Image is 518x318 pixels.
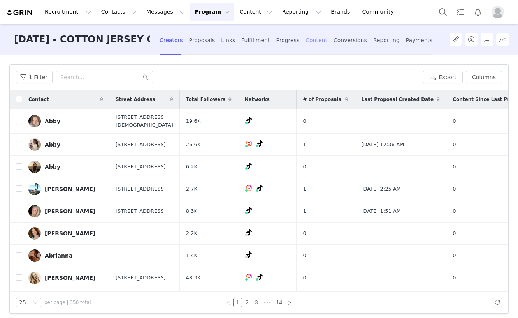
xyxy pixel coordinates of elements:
a: Brands [326,3,357,21]
a: Community [358,3,402,21]
img: instagram.svg [246,274,252,280]
div: Progress [276,30,299,51]
span: per page | 350 total [44,299,91,306]
div: Reporting [373,30,400,51]
li: 1 [233,298,242,307]
div: [PERSON_NAME] [45,230,95,237]
span: 1 [303,185,306,193]
a: Abby [28,115,103,127]
i: icon: left [226,300,231,305]
span: 19.6K [186,117,200,125]
span: 0 [453,230,456,237]
input: Search... [56,71,153,83]
div: Payments [406,30,433,51]
span: 0 [453,163,456,171]
a: [PERSON_NAME] [28,227,103,240]
div: Fulfillment [241,30,270,51]
img: a003cbb5-6b89-48f3-adee-f8ecb891dc26.jpg [28,183,41,195]
div: Links [221,30,235,51]
span: [STREET_ADDRESS] [116,185,166,193]
div: Abby [45,118,60,124]
button: Notifications [469,3,486,21]
a: [PERSON_NAME] [28,205,103,217]
span: 2.2K [186,230,197,237]
li: Previous Page [224,298,233,307]
span: # of Proposals [303,96,341,103]
div: Abrianna [45,253,72,259]
img: instagram.svg [246,140,252,147]
div: Abby [45,164,60,170]
i: icon: down [33,300,38,306]
a: 3 [252,298,261,307]
span: [STREET_ADDRESS] [116,207,166,215]
span: Total Followers [186,96,226,103]
span: 1.4K [186,252,197,260]
span: 1 [303,141,306,148]
div: Abby [45,141,60,148]
a: 1 [234,298,242,307]
span: 48.3K [186,274,200,282]
span: 6.2K [186,163,197,171]
li: Next Page [285,298,294,307]
span: Networks [244,96,269,103]
span: 26.6K [186,141,200,148]
i: icon: search [143,74,148,80]
a: Abrianna [28,249,103,262]
span: [STREET_ADDRESS] [116,141,166,148]
span: 2.7K [186,185,197,193]
span: [STREET_ADDRESS] [116,274,166,282]
button: Content [235,3,277,21]
span: 0 [303,252,306,260]
button: Reporting [277,3,326,21]
li: 3 [252,298,261,307]
span: 0 [303,230,306,237]
span: 0 [303,163,306,171]
li: Next 3 Pages [261,298,274,307]
span: 0 [453,117,456,125]
a: Tasks [452,3,469,21]
span: Last Proposal Created Date [361,96,434,103]
div: Creators [160,30,183,51]
span: 0 [303,274,306,282]
span: 8.3K [186,207,197,215]
img: 93b22b76-481d-4518-ba4a-41ea7046195a.jpg [28,138,41,151]
button: Contacts [97,3,141,21]
span: Street Address [116,96,155,103]
img: ee588692-c096-4b84-9cbf-ff196dceef8d.jpg [28,161,41,173]
button: Program [190,3,234,21]
button: Profile [487,6,512,18]
span: ••• [261,298,274,307]
li: 14 [274,298,285,307]
img: 6d063020-ff6f-49ed-9df8-1da1e853759d.jpg [28,249,41,262]
a: [PERSON_NAME] [28,272,103,284]
button: 1 Filter [16,71,53,83]
a: Abby [28,161,103,173]
div: [PERSON_NAME] [45,208,95,214]
button: Messages [142,3,190,21]
img: ad71739e-185e-48e9-b674-8575cd914fad--s.jpg [28,205,41,217]
div: 25 [19,298,26,307]
div: Content [306,30,327,51]
div: Proposals [189,30,215,51]
button: Recruitment [40,3,96,21]
span: [STREET_ADDRESS] [116,163,166,171]
span: 0 [453,274,456,282]
span: 1 [303,207,306,215]
img: 837f9d7a-5bc7-482f-a9e3-6012347f31b1.jpg [28,115,41,127]
i: icon: right [287,300,292,305]
li: 2 [242,298,252,307]
div: Conversions [334,30,367,51]
span: 0 [453,252,456,260]
span: [DATE] 2:25 AM [361,185,401,193]
img: grin logo [6,9,33,16]
img: instagram.svg [246,185,252,191]
span: 0 [453,207,456,215]
span: Contact [28,96,49,103]
img: a76f8e54-464a-4fd5-a320-ad6f1932623a.jpg [28,272,41,284]
button: Columns [466,71,502,83]
span: [DATE] 1:51 AM [361,207,401,215]
a: [PERSON_NAME] [28,183,103,195]
div: [PERSON_NAME] [45,186,95,192]
a: 14 [274,298,285,307]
